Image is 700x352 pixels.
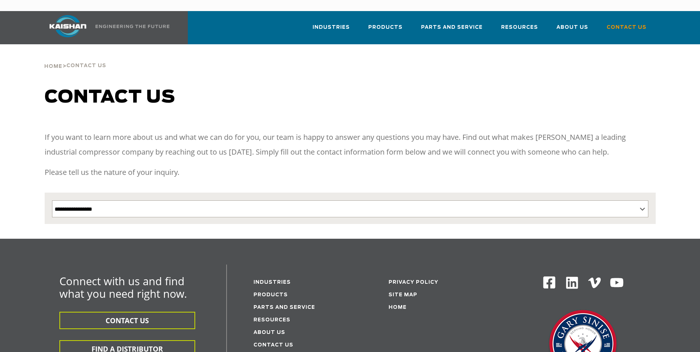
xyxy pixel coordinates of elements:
span: Parts and Service [421,23,483,32]
a: About Us [254,330,285,335]
a: Parts and service [254,305,315,310]
button: CONTACT US [59,312,195,329]
a: Resources [254,318,290,322]
div: > [44,44,106,72]
span: Contact Us [607,23,646,32]
img: Engineering the future [96,25,169,28]
span: Resources [501,23,538,32]
a: Products [254,293,288,297]
span: Contact us [45,89,175,106]
a: Resources [501,18,538,43]
span: Industries [313,23,350,32]
span: Home [44,64,62,69]
a: Contact Us [254,343,293,348]
img: Vimeo [588,277,601,288]
a: Industries [313,18,350,43]
img: Youtube [610,276,624,290]
img: Facebook [542,276,556,289]
a: Contact Us [607,18,646,43]
a: Site Map [389,293,417,297]
img: Linkedin [565,276,579,290]
span: Connect with us and find what you need right now. [59,274,187,301]
span: About Us [556,23,588,32]
a: Parts and Service [421,18,483,43]
span: Products [368,23,403,32]
a: Industries [254,280,291,285]
p: If you want to learn more about us and what we can do for you, our team is happy to answer any qu... [45,130,656,159]
p: Please tell us the nature of your inquiry. [45,165,656,180]
a: About Us [556,18,588,43]
a: Products [368,18,403,43]
a: Home [44,63,62,69]
img: kaishan logo [40,15,96,37]
a: Kaishan USA [40,11,171,44]
a: Home [389,305,407,310]
a: Privacy Policy [389,280,438,285]
span: Contact Us [66,63,106,68]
